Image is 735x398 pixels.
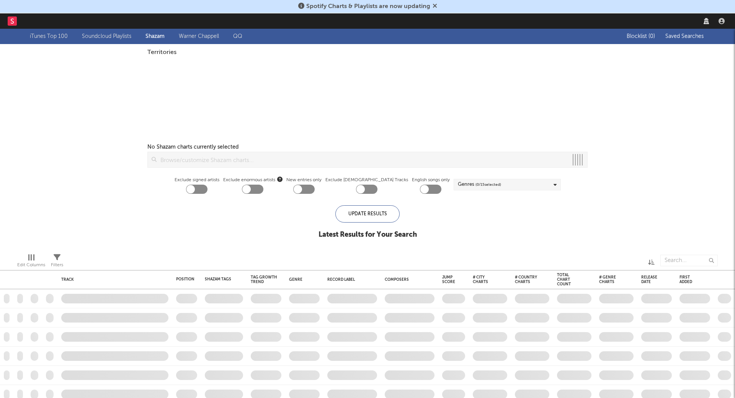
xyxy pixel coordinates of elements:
span: Exclude enormous artists [223,175,283,185]
span: Saved Searches [665,34,705,39]
label: English songs only [412,175,450,185]
div: Tag Growth Trend [251,275,278,284]
label: Exclude signed artists [175,175,219,185]
div: Genres [458,180,501,189]
div: Territories [147,48,588,57]
div: First Added [679,275,699,284]
div: Release Date [641,275,660,284]
span: Dismiss [433,3,437,10]
div: # Country Charts [515,275,538,284]
div: # City Charts [473,275,496,284]
div: Position [176,277,194,282]
div: Edit Columns [17,260,45,270]
label: Exclude [DEMOGRAPHIC_DATA] Tracks [325,175,408,185]
button: Exclude enormous artists [277,175,283,183]
a: Warner Chappell [179,32,219,41]
span: ( 0 / 15 selected) [475,180,501,189]
a: iTunes Top 100 [30,32,68,41]
div: Shazam Tags [205,277,232,282]
div: Composers [385,277,431,282]
div: Genre [289,277,316,282]
div: Filters [51,260,63,270]
span: ( 0 ) [648,34,655,39]
div: Filters [51,251,63,273]
div: Edit Columns [17,251,45,273]
a: Soundcloud Playlists [82,32,131,41]
div: Total Chart Count [557,273,580,287]
div: # Genre Charts [599,275,622,284]
div: Latest Results for Your Search [318,230,417,239]
label: New entries only [286,175,322,185]
span: Blocklist [627,34,655,39]
div: No Shazam charts currently selected [147,142,238,152]
div: Jump Score [442,275,455,284]
a: QQ [233,32,242,41]
span: Spotify Charts & Playlists are now updating [306,3,430,10]
input: Browse/customize Shazam charts... [157,152,568,167]
input: Search... [660,255,718,266]
div: Track [61,277,165,282]
div: Record Label [327,277,373,282]
button: Saved Searches [663,33,705,39]
div: Update Results [335,205,400,223]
